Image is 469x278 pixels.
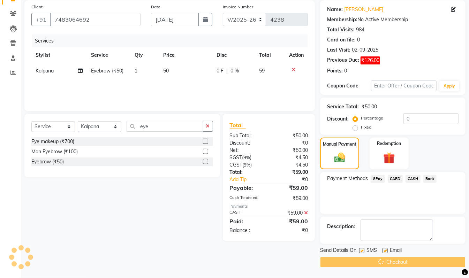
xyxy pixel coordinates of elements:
[285,47,308,63] th: Action
[50,13,141,26] input: Search by Name/Mobile/Email/Code
[225,161,269,169] div: ( )
[327,56,359,64] div: Previous Due:
[244,162,251,168] span: 9%
[327,16,459,23] div: No Active Membership
[151,4,160,10] label: Date
[390,247,402,255] span: Email
[225,147,269,154] div: Net:
[212,47,255,63] th: Disc
[127,121,203,132] input: Search or Scan
[269,195,313,202] div: ₹59.00
[135,68,137,74] span: 1
[87,47,130,63] th: Service
[361,115,383,121] label: Percentage
[331,152,349,164] img: _cash.svg
[327,223,355,230] div: Description:
[225,154,269,161] div: ( )
[371,175,385,183] span: GPay
[269,217,313,225] div: ₹59.00
[344,67,347,75] div: 0
[366,247,377,255] span: SMS
[406,175,421,183] span: CASH
[230,162,243,168] span: CGST
[225,139,269,147] div: Discount:
[91,68,123,74] span: Eyebrow (₹50)
[225,209,269,217] div: CASH
[357,36,360,44] div: 0
[230,154,242,161] span: SGST
[164,68,169,74] span: 50
[276,176,313,183] div: ₹0
[327,175,368,182] span: Payment Methods
[31,148,78,155] div: Man Eyebrow (₹100)
[269,161,313,169] div: ₹4.50
[244,155,250,160] span: 9%
[225,132,269,139] div: Sub Total:
[225,184,269,192] div: Payable:
[352,46,378,54] div: 02-09-2025
[439,81,459,91] button: Apply
[356,26,364,33] div: 984
[230,122,246,129] span: Total
[269,209,313,217] div: ₹59.00
[320,247,356,255] span: Send Details On
[225,169,269,176] div: Total:
[259,68,265,74] span: 59
[230,203,308,209] div: Payments
[223,4,253,10] label: Invoice Number
[225,227,269,234] div: Balance :
[327,36,356,44] div: Card on file:
[423,175,437,183] span: Bank
[31,4,43,10] label: Client
[31,13,51,26] button: +91
[225,217,269,225] div: Paid:
[269,184,313,192] div: ₹59.00
[327,115,349,123] div: Discount:
[327,103,359,110] div: Service Total:
[269,227,313,234] div: ₹0
[31,158,64,165] div: Eyebrow (₹50)
[327,82,371,90] div: Coupon Code
[327,46,350,54] div: Last Visit:
[225,176,277,183] a: Add Tip
[361,124,371,130] label: Fixed
[269,132,313,139] div: ₹50.00
[344,6,383,13] a: [PERSON_NAME]
[217,67,224,75] span: 0 F
[327,6,343,13] div: Name:
[323,141,356,147] label: Manual Payment
[269,139,313,147] div: ₹0
[31,47,87,63] th: Stylist
[361,56,380,64] span: ₹126.00
[371,80,437,91] input: Enter Offer / Coupon Code
[230,67,239,75] span: 0 %
[31,138,74,145] div: Eye makeup (₹700)
[269,147,313,154] div: ₹50.00
[327,67,343,75] div: Points:
[255,47,285,63] th: Total
[388,175,403,183] span: CARD
[36,68,54,74] span: Kalpana
[130,47,159,63] th: Qty
[380,151,399,165] img: _gift.svg
[269,154,313,161] div: ₹4.50
[269,169,313,176] div: ₹59.00
[362,103,377,110] div: ₹50.00
[327,26,355,33] div: Total Visits:
[377,140,401,147] label: Redemption
[327,16,357,23] div: Membership:
[159,47,213,63] th: Price
[32,34,313,47] div: Services
[226,67,228,75] span: |
[225,195,269,202] div: Cash Tendered:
